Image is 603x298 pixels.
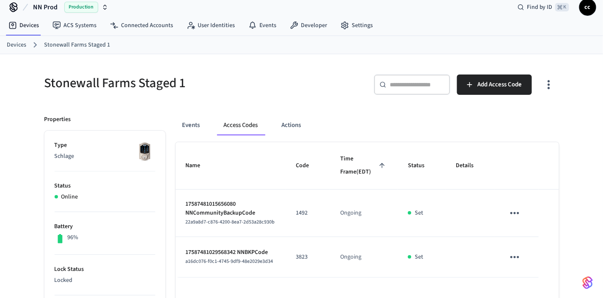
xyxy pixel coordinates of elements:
[330,190,398,237] td: Ongoing
[44,74,297,92] h5: Stonewall Farms Staged 1
[46,18,103,33] a: ACS Systems
[334,18,380,33] a: Settings
[296,159,320,172] span: Code
[275,115,308,135] button: Actions
[186,159,212,172] span: Name
[457,74,532,95] button: Add Access Code
[186,258,273,265] span: a16dc076-f0c1-4745-9df9-48e2029e3d34
[176,115,207,135] button: Events
[55,265,155,274] p: Lock Status
[33,2,58,12] span: NN Prod
[61,193,78,201] p: Online
[340,152,388,179] span: Time Frame(EDT)
[456,159,485,172] span: Details
[415,253,423,262] p: Set
[296,209,320,218] p: 1492
[477,79,522,90] span: Add Access Code
[7,41,26,50] a: Devices
[134,141,155,162] img: Schlage Sense Smart Deadbolt with Camelot Trim, Front
[44,41,110,50] a: Stonewall Farms Staged 1
[64,2,98,13] span: Production
[67,233,78,242] p: 96%
[555,3,569,11] span: ⌘ K
[44,115,71,124] p: Properties
[180,18,242,33] a: User Identities
[55,222,155,231] p: Battery
[2,18,46,33] a: Devices
[176,142,559,278] table: sticky table
[186,248,275,257] p: 17587481029568342 NNBKPCode
[186,200,275,218] p: 17587481015656080 NNCommunityBackupCode
[415,209,423,218] p: Set
[103,18,180,33] a: Connected Accounts
[296,253,320,262] p: 3823
[242,18,283,33] a: Events
[217,115,265,135] button: Access Codes
[55,276,155,285] p: Locked
[583,276,593,290] img: SeamLogoGradient.69752ec5.svg
[55,182,155,190] p: Status
[176,115,559,135] div: ant example
[55,141,155,150] p: Type
[283,18,334,33] a: Developer
[330,237,398,278] td: Ongoing
[186,218,275,226] span: 22a9a8d7-c876-4200-8ea7-2d53a28c930b
[408,159,435,172] span: Status
[55,152,155,161] p: Schlage
[527,3,553,11] span: Find by ID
